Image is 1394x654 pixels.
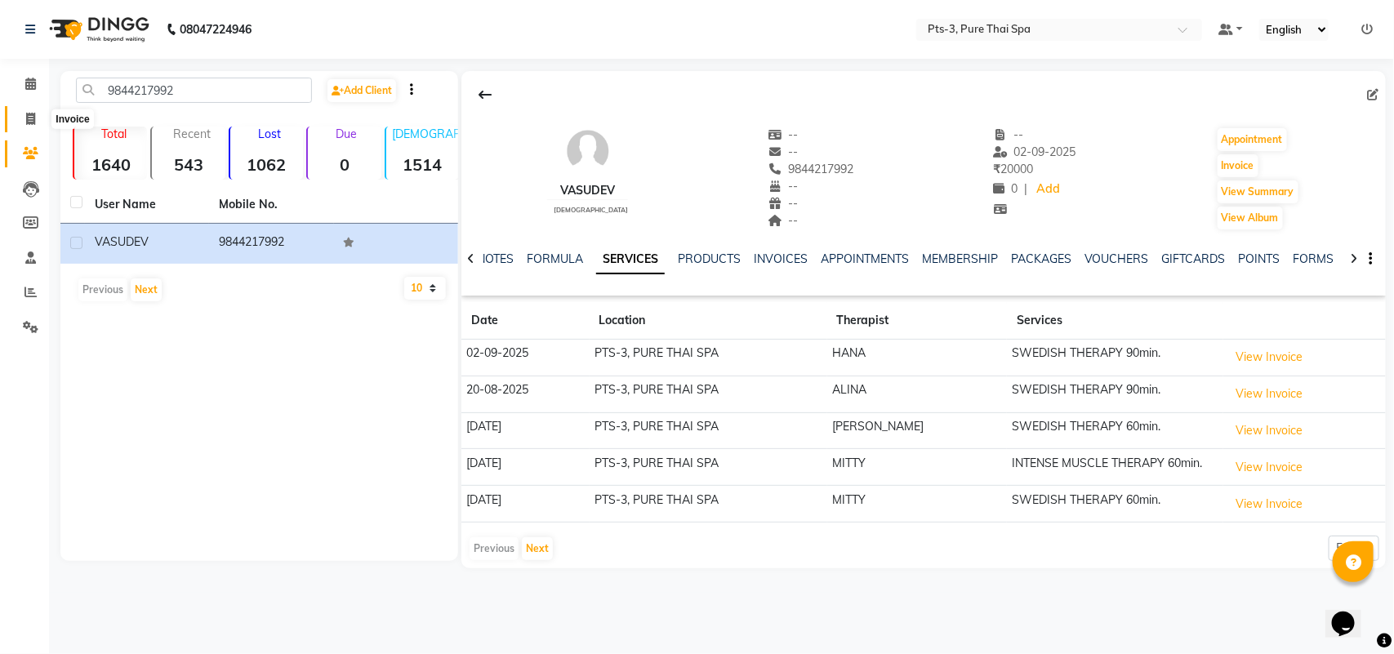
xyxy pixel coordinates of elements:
span: 20000 [993,162,1033,176]
span: VASUDEV [95,234,149,249]
a: PRODUCTS [678,251,741,266]
button: Next [131,278,162,301]
input: Search by Name/Mobile/Email/Code [76,78,312,103]
a: NOTES [477,251,514,266]
button: View Invoice [1228,381,1310,407]
p: Due [311,127,381,141]
a: GIFTCARDS [1162,251,1226,266]
span: 9844217992 [768,162,854,176]
td: PTS-3, PURE THAI SPA [590,486,827,523]
span: ₹ [993,162,1000,176]
th: Therapist [827,302,1007,340]
td: PTS-3, PURE THAI SPA [590,376,827,412]
button: View Album [1218,207,1283,229]
iframe: chat widget [1325,589,1378,638]
span: -- [768,179,799,194]
span: -- [768,127,799,142]
td: 20-08-2025 [461,376,590,412]
th: Mobile No. [209,186,333,224]
td: [DATE] [461,412,590,449]
div: Invoice [51,109,93,129]
button: View Invoice [1228,492,1310,517]
b: 08047224946 [180,7,252,52]
img: avatar [563,127,612,176]
th: Date [461,302,590,340]
strong: 1514 [386,154,459,175]
td: PTS-3, PURE THAI SPA [590,449,827,486]
td: MITTY [827,486,1007,523]
td: [PERSON_NAME] [827,412,1007,449]
button: Next [522,537,553,560]
td: MITTY [827,449,1007,486]
td: INTENSE MUSCLE THERAPY 60min. [1007,449,1223,486]
th: Location [590,302,827,340]
button: View Invoice [1228,455,1310,480]
button: View Invoice [1228,345,1310,370]
span: 0 [993,181,1018,196]
div: VASUDEV [547,182,628,199]
button: View Summary [1218,180,1298,203]
span: [DEMOGRAPHIC_DATA] [554,206,628,214]
a: FORMS [1294,251,1334,266]
td: 9844217992 [209,224,333,264]
a: SERVICES [596,245,665,274]
td: 02-09-2025 [461,340,590,376]
strong: 1640 [74,154,147,175]
td: SWEDISH THERAPY 90min. [1007,376,1223,412]
td: PTS-3, PURE THAI SPA [590,340,827,376]
strong: 0 [308,154,381,175]
td: SWEDISH THERAPY 60min. [1007,486,1223,523]
a: Add Client [327,79,396,102]
img: logo [42,7,154,52]
td: SWEDISH THERAPY 60min. [1007,412,1223,449]
td: [DATE] [461,486,590,523]
th: User Name [85,186,209,224]
p: Lost [237,127,303,141]
strong: 543 [152,154,225,175]
span: | [1024,180,1027,198]
a: VOUCHERS [1084,251,1149,266]
button: Invoice [1218,154,1258,177]
th: Services [1007,302,1223,340]
span: -- [768,213,799,228]
strong: 1062 [230,154,303,175]
p: Recent [158,127,225,141]
a: Add [1034,178,1062,201]
button: View Invoice [1228,418,1310,443]
a: POINTS [1239,251,1280,266]
a: APPOINTMENTS [821,251,909,266]
span: 02-09-2025 [993,145,1076,159]
td: ALINA [827,376,1007,412]
div: Back to Client [468,79,502,110]
td: HANA [827,340,1007,376]
p: [DEMOGRAPHIC_DATA] [393,127,459,141]
p: Total [81,127,147,141]
a: FORMULA [527,251,583,266]
span: -- [768,196,799,211]
span: -- [993,127,1024,142]
a: INVOICES [754,251,808,266]
td: PTS-3, PURE THAI SPA [590,412,827,449]
td: [DATE] [461,449,590,486]
a: PACKAGES [1011,251,1071,266]
button: Appointment [1218,128,1287,151]
a: MEMBERSHIP [922,251,998,266]
td: SWEDISH THERAPY 90min. [1007,340,1223,376]
span: -- [768,145,799,159]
